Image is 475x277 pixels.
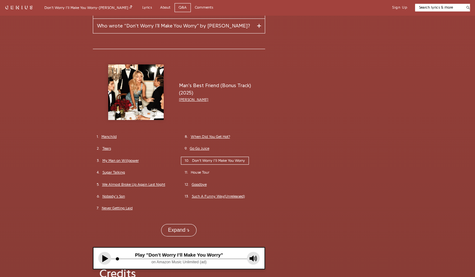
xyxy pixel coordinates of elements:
a: When Did You Get Hot? [191,134,230,139]
a: Q&A [174,3,191,12]
div: Don’t Worry I’ll Make You Worry - [PERSON_NAME] [44,4,132,11]
a: Such A Funny Way(Unreleased) [192,194,245,199]
a: [PERSON_NAME] [179,98,208,101]
div: 9. [185,146,190,151]
a: House Tour [191,170,209,175]
a: Man’s Best Friend (Bonus Track) (2025) [179,82,265,97]
div: 12. [185,182,192,187]
a: Go Go Juice [190,146,209,151]
div: 2. [97,146,102,151]
a: Goodbye [192,182,207,187]
a: We Almost Broke Up Again Last Night [102,182,165,187]
a: Lyrics [138,3,156,12]
a: Comments [191,3,217,12]
div: 8. [185,134,191,139]
div: 4. [97,170,102,175]
a: My Man on Willpower [102,158,139,163]
div: 3. [97,158,102,163]
div: Don’t Worry I’ll Make You Worry [185,157,245,165]
span: Who wrote “Don't Worry I'll Make You Worry” by [PERSON_NAME]? [97,23,250,29]
a: About [156,3,174,12]
a: Sugar Talking [102,170,125,175]
a: Manchild [101,134,117,139]
div: 5. [97,182,102,187]
a: Never Getting Laid [102,206,133,211]
div: 1. [97,134,101,139]
div: 6. [97,194,102,199]
iframe: Tonefuse player [93,248,264,269]
a: Nobody’s Son [102,194,125,199]
a: Who wrote “Don't Worry I'll Make You Worry” by [PERSON_NAME]? [93,19,265,33]
input: Search lyrics & more [415,5,463,10]
button: Expand [161,224,197,236]
a: Tears [102,146,111,151]
div: 13. [185,194,192,199]
div: 7. [97,206,102,211]
div: 11. [185,170,191,175]
button: Sign Up [392,5,407,10]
